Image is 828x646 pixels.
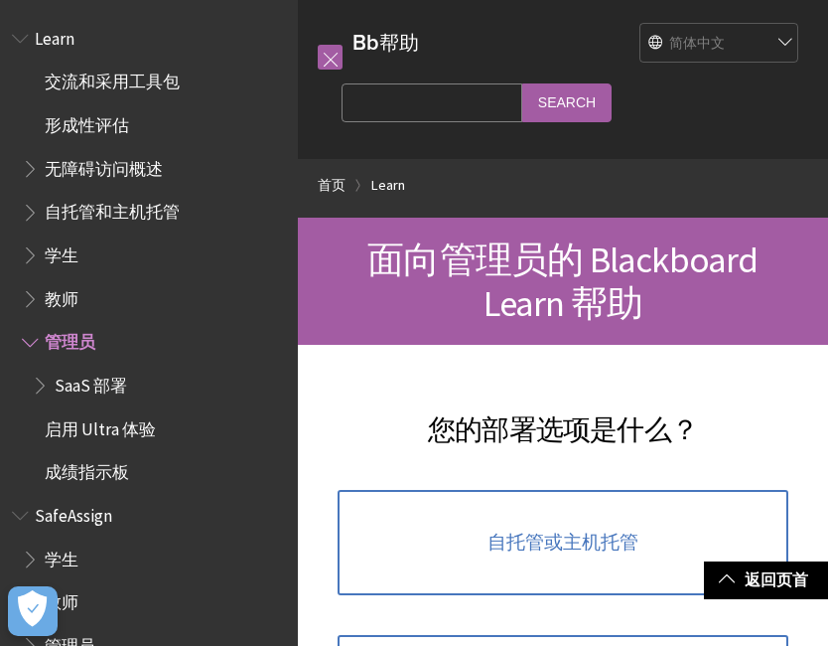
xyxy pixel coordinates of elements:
[45,66,180,92] span: 交流和采用工具包
[45,586,78,613] span: 教师
[8,586,58,636] button: Open Preferences
[338,385,788,450] h2: 您的部署选项是什么？
[352,30,379,56] strong: Bb
[45,108,129,135] span: 形成性评估
[45,239,78,265] span: 学生
[45,412,156,439] span: 启用 Ultra 体验
[45,152,163,179] span: 无障碍访问概述
[45,196,180,223] span: 自托管和主机托管
[12,22,286,489] nav: Book outline for Blackboard Learn Help
[45,543,78,569] span: 学生
[367,237,758,326] span: 面向管理员的 Blackboard Learn 帮助
[522,83,612,122] input: Search
[640,24,799,64] select: Site Language Selector
[704,562,828,598] a: 返回页首
[487,532,638,554] span: 自托管或主机托管
[35,499,112,526] span: SafeAssign
[35,22,74,49] span: Learn
[352,30,419,55] a: Bb帮助
[45,456,129,483] span: 成绩指示板
[338,490,788,595] a: 自托管或主机托管
[45,282,78,309] span: 教师
[55,369,127,396] span: SaaS 部署
[318,173,345,198] a: 首页
[45,326,95,353] span: 管理员
[371,173,405,198] a: Learn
